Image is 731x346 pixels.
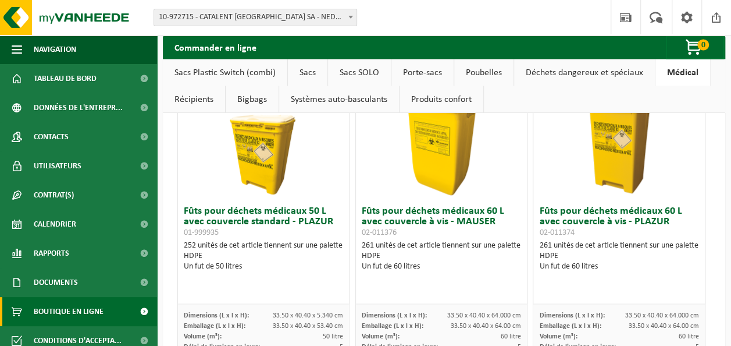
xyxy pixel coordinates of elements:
[273,312,343,319] span: 33.50 x 40.40 x 5.340 cm
[362,333,400,340] span: Volume (m³):
[383,83,500,200] img: 02-011376
[451,322,521,329] span: 33.50 x 40.40 x 64.00 cm
[184,333,222,340] span: Volume (m³):
[163,86,225,112] a: Récipients
[539,250,699,261] div: HDPE
[323,333,343,340] span: 50 litre
[629,322,699,329] span: 33.50 x 40.40 x 64.00 cm
[362,312,427,319] span: Dimensions (L x l x H):
[501,333,521,340] span: 60 litre
[514,59,655,86] a: Déchets dangereux et spéciaux
[273,322,343,329] span: 33.50 x 40.40 x 53.40 cm
[362,261,522,271] div: Un fut de 60 litres
[205,83,322,200] img: 01-999935
[163,36,268,58] h2: Commander en ligne
[539,261,699,271] div: Un fut de 60 litres
[34,93,123,122] span: Données de l'entrepr...
[666,36,724,59] button: 0
[34,181,74,210] span: Contrat(s)
[184,228,219,236] span: 01-999935
[391,59,454,86] a: Porte-sacs
[539,333,577,340] span: Volume (m³):
[34,35,76,64] span: Navigation
[34,268,78,297] span: Documents
[34,297,104,326] span: Boutique en ligne
[655,59,710,86] a: Médical
[454,59,514,86] a: Poubelles
[184,322,245,329] span: Emballage (L x l x H):
[447,312,521,319] span: 33.50 x 40.40 x 64.000 cm
[226,86,279,112] a: Bigbags
[362,240,522,271] div: 261 unités de cet article tiennent sur une palette
[561,83,677,200] img: 02-011374
[697,39,709,50] span: 0
[184,312,249,319] span: Dimensions (L x l x H):
[539,312,604,319] span: Dimensions (L x l x H):
[34,210,76,239] span: Calendrier
[34,64,97,93] span: Tableau de bord
[184,240,344,271] div: 252 unités de cet article tiennent sur une palette
[362,206,522,237] h3: Fûts pour déchets médicaux 60 L avec couvercle à vis - MAUSER
[34,122,69,151] span: Contacts
[163,59,287,86] a: Sacs Plastic Switch (combi)
[362,228,397,236] span: 02-011376
[34,151,81,181] span: Utilisateurs
[34,239,69,268] span: Rapports
[184,261,344,271] div: Un fut de 50 litres
[362,322,423,329] span: Emballage (L x l x H):
[539,228,574,236] span: 02-011374
[362,250,522,261] div: HDPE
[184,206,344,237] h3: Fûts pour déchets médicaux 50 L avec couvercle standard - PLAZUR
[539,206,699,237] h3: Fûts pour déchets médicaux 60 L avec couvercle à vis - PLAZUR
[679,333,699,340] span: 60 litre
[539,240,699,271] div: 261 unités de cet article tiennent sur une palette
[328,59,391,86] a: Sacs SOLO
[279,86,399,112] a: Systèmes auto-basculants
[625,312,699,319] span: 33.50 x 40.40 x 64.000 cm
[539,322,601,329] span: Emballage (L x l x H):
[288,59,327,86] a: Sacs
[184,250,344,261] div: HDPE
[400,86,483,112] a: Produits confort
[154,9,356,26] span: 10-972715 - CATALENT BELGIUM SA - NEDER-OVER-HEEMBEEK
